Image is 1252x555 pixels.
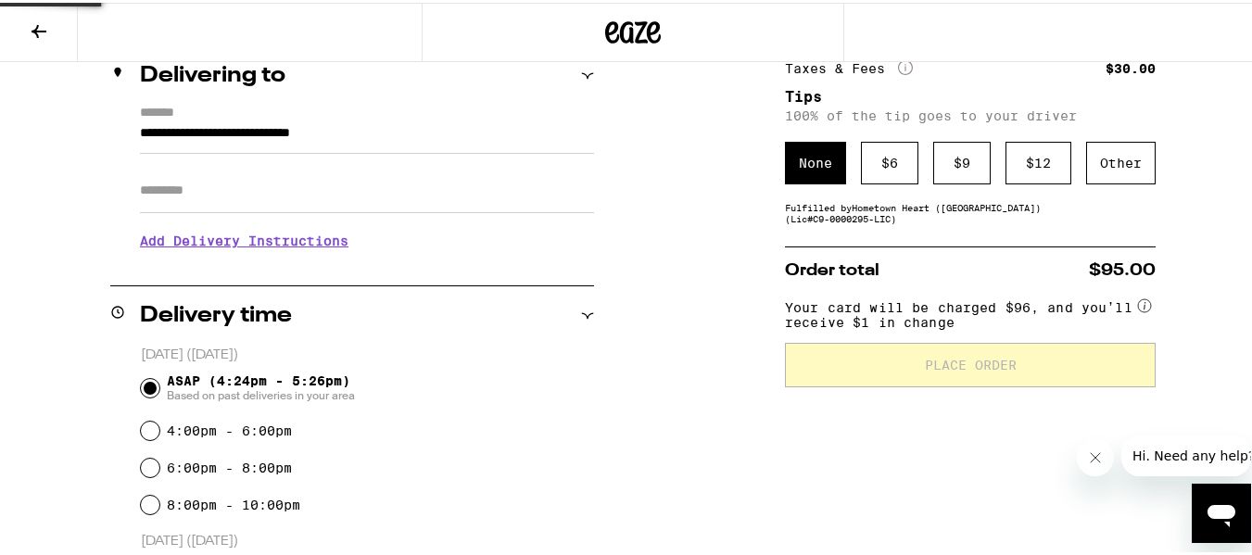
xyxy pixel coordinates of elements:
span: Hi. Need any help? [11,13,133,28]
h3: Add Delivery Instructions [140,217,594,259]
div: $ 12 [1005,139,1071,182]
div: Fulfilled by Hometown Heart ([GEOGRAPHIC_DATA]) (Lic# C9-0000295-LIC ) [785,199,1156,221]
span: $95.00 [1089,259,1156,276]
h5: Tips [785,87,1156,102]
button: Place Order [785,340,1156,385]
div: None [785,139,846,182]
iframe: Button to launch messaging window [1192,481,1251,540]
label: 4:00pm - 6:00pm [167,421,292,435]
span: Order total [785,259,879,276]
span: ASAP (4:24pm - 5:26pm) [167,371,355,400]
p: [DATE] ([DATE]) [141,344,594,361]
div: Taxes & Fees [785,57,913,74]
label: 8:00pm - 10:00pm [167,495,300,510]
p: [DATE] ([DATE]) [141,530,594,548]
span: Place Order [925,356,1017,369]
div: $ 6 [861,139,918,182]
iframe: Message from company [1121,433,1251,473]
div: $30.00 [1106,59,1156,72]
div: $ 9 [933,139,991,182]
h2: Delivery time [140,302,292,324]
p: We'll contact you at [PHONE_NUMBER] when we arrive [140,259,594,274]
label: 6:00pm - 8:00pm [167,458,292,473]
h2: Delivering to [140,62,285,84]
span: Based on past deliveries in your area [167,385,355,400]
iframe: Close message [1077,436,1114,473]
div: Other [1086,139,1156,182]
span: Your card will be charged $96, and you’ll receive $1 in change [785,291,1133,327]
p: 100% of the tip goes to your driver [785,106,1156,120]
